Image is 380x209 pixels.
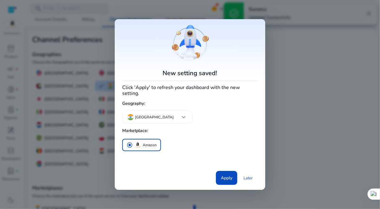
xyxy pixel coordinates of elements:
img: amazon.svg [134,141,141,149]
span: Apply [221,175,232,181]
button: Apply [216,171,237,185]
p: [GEOGRAPHIC_DATA] [135,114,174,120]
h5: Marketplace: [122,126,258,136]
img: in.svg [127,114,134,120]
h5: Geography: [122,99,258,109]
span: radio_button_checked [127,142,133,148]
span: keyboard_arrow_down [180,113,187,121]
p: Amazon [143,142,157,148]
h4: Click 'Apply' to refresh your dashboard with the new setting. [122,83,258,96]
a: Later [239,173,258,184]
